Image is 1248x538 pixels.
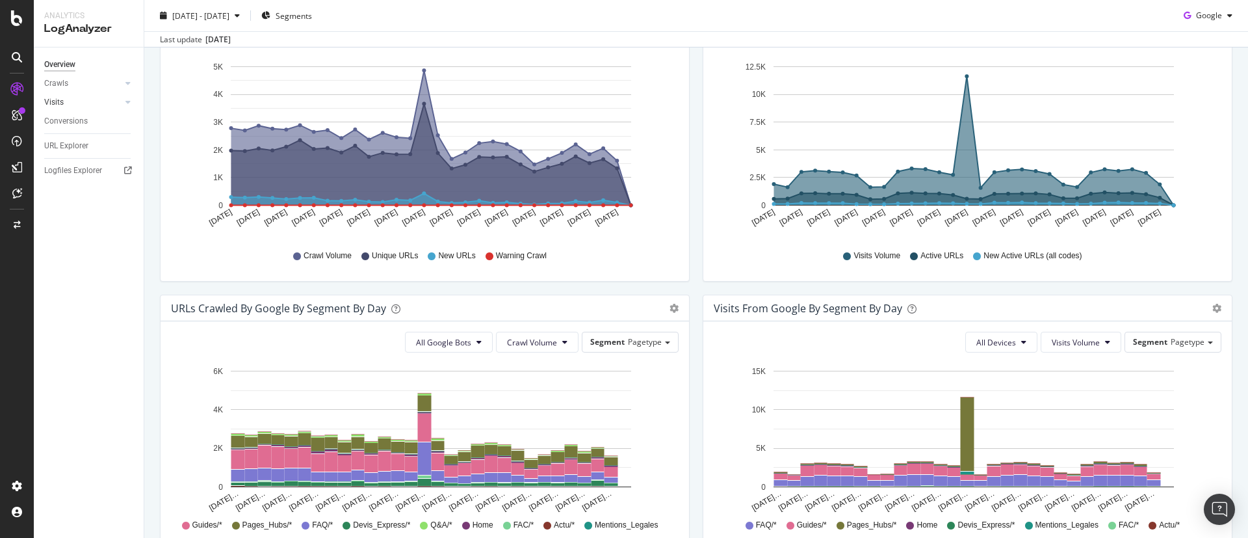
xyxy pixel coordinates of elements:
[965,332,1037,353] button: All Devices
[44,10,133,21] div: Analytics
[943,208,969,228] text: [DATE]
[345,208,371,228] text: [DATE]
[372,250,418,262] span: Unique URLs
[405,332,493,353] button: All Google Bots
[416,337,471,348] span: All Google Bots
[171,363,671,514] svg: A chart.
[916,208,942,228] text: [DATE]
[761,483,766,492] text: 0
[976,337,1016,348] span: All Devices
[242,520,292,531] span: Pages_Hubs/*
[669,304,679,313] div: gear
[192,520,222,531] span: Guides/*
[44,58,75,72] div: Overview
[44,114,135,128] a: Conversions
[155,5,245,26] button: [DATE] - [DATE]
[756,444,766,453] text: 5K
[1171,336,1204,347] span: Pagetype
[998,208,1024,228] text: [DATE]
[752,405,766,414] text: 10K
[805,208,831,228] text: [DATE]
[400,208,426,228] text: [DATE]
[752,90,766,100] text: 10K
[235,208,261,228] text: [DATE]
[797,520,827,531] span: Guides/*
[205,34,231,46] div: [DATE]
[213,90,223,100] text: 4K
[44,164,135,178] a: Logfiles Explorer
[756,146,766,155] text: 5K
[920,250,963,262] span: Active URLs
[749,118,766,127] text: 7.5K
[749,173,766,182] text: 2.5K
[430,520,452,531] span: Q&A/*
[595,520,658,531] span: Mentions_Legales
[1204,494,1235,525] div: Open Intercom Messenger
[1133,336,1167,347] span: Segment
[456,208,482,228] text: [DATE]
[256,5,317,26] button: Segments
[291,208,317,228] text: [DATE]
[213,444,223,453] text: 2K
[888,208,914,228] text: [DATE]
[1054,208,1080,228] text: [DATE]
[44,58,135,72] a: Overview
[971,208,997,228] text: [DATE]
[1212,304,1221,313] div: gear
[746,62,766,72] text: 12.5K
[511,208,537,228] text: [DATE]
[44,77,122,90] a: Crawls
[44,114,88,128] div: Conversions
[213,405,223,414] text: 4K
[263,208,289,228] text: [DATE]
[513,520,534,531] span: FAC/*
[171,57,671,238] svg: A chart.
[213,367,223,376] text: 6K
[853,250,900,262] span: Visits Volume
[213,173,223,182] text: 1K
[473,520,493,531] span: Home
[44,96,122,109] a: Visits
[318,208,344,228] text: [DATE]
[1119,520,1139,531] span: FAC/*
[957,520,1015,531] span: Devis_Express/*
[833,208,859,228] text: [DATE]
[438,250,475,262] span: New URLs
[761,201,766,210] text: 0
[507,337,557,348] span: Crawl Volume
[428,208,454,228] text: [DATE]
[44,139,135,153] a: URL Explorer
[778,208,804,228] text: [DATE]
[218,201,223,210] text: 0
[44,139,88,153] div: URL Explorer
[1035,520,1098,531] span: Mentions_Legales
[44,164,102,178] div: Logfiles Explorer
[1081,208,1107,228] text: [DATE]
[484,208,510,228] text: [DATE]
[1026,208,1052,228] text: [DATE]
[276,10,312,21] span: Segments
[496,332,578,353] button: Crawl Volume
[714,57,1214,238] svg: A chart.
[847,520,897,531] span: Pages_Hubs/*
[1052,337,1100,348] span: Visits Volume
[218,483,223,492] text: 0
[1196,10,1222,21] span: Google
[44,21,133,36] div: LogAnalyzer
[1041,332,1121,353] button: Visits Volume
[714,363,1214,514] svg: A chart.
[207,208,233,228] text: [DATE]
[213,118,223,127] text: 3K
[756,520,777,531] span: FAQ/*
[213,62,223,72] text: 5K
[213,146,223,155] text: 2K
[554,520,575,531] span: Actu/*
[593,208,619,228] text: [DATE]
[1178,5,1238,26] button: Google
[373,208,399,228] text: [DATE]
[44,77,68,90] div: Crawls
[1136,208,1162,228] text: [DATE]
